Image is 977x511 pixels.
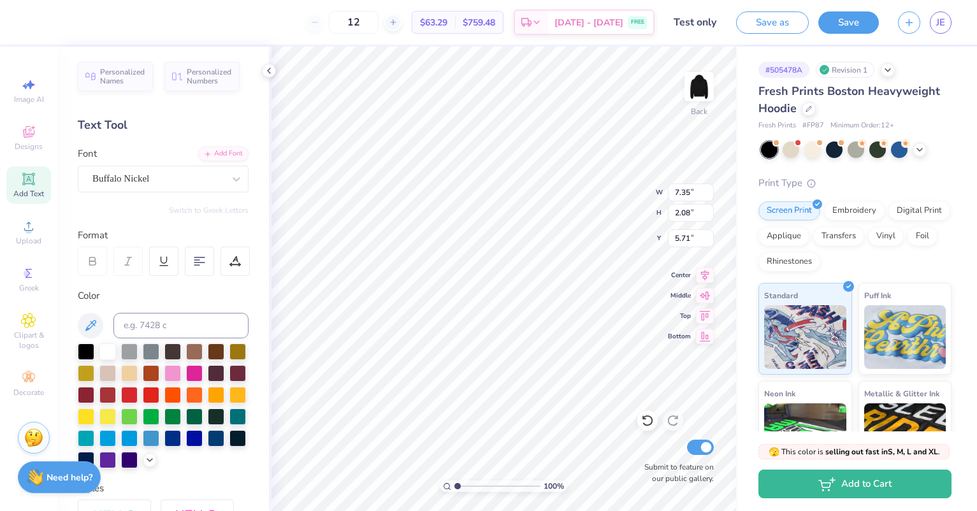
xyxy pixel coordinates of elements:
[554,16,623,29] span: [DATE] - [DATE]
[764,387,795,400] span: Neon Ink
[113,313,249,338] input: e.g. 7428 c
[930,11,952,34] a: JE
[830,120,894,131] span: Minimum Order: 12 +
[420,16,447,29] span: $63.29
[668,271,691,280] span: Center
[758,227,809,246] div: Applique
[637,461,714,484] label: Submit to feature on our public gallery.
[816,62,874,78] div: Revision 1
[758,201,820,220] div: Screen Print
[813,227,864,246] div: Transfers
[764,289,798,302] span: Standard
[868,227,904,246] div: Vinyl
[169,205,249,215] button: Switch to Greek Letters
[78,289,249,303] div: Color
[14,94,44,104] span: Image AI
[78,228,250,243] div: Format
[825,447,938,457] strong: selling out fast in S, M, L and XL
[769,446,779,458] span: 🫣
[686,74,712,99] img: Back
[198,147,249,161] div: Add Font
[758,62,809,78] div: # 505478A
[888,201,950,220] div: Digital Print
[13,189,44,199] span: Add Text
[864,289,891,302] span: Puff Ink
[758,470,952,498] button: Add to Cart
[758,83,940,116] span: Fresh Prints Boston Heavyweight Hoodie
[187,68,232,85] span: Personalized Numbers
[19,283,39,293] span: Greek
[15,141,43,152] span: Designs
[758,252,820,271] div: Rhinestones
[463,16,495,29] span: $759.48
[664,10,727,35] input: Untitled Design
[758,120,796,131] span: Fresh Prints
[6,330,51,350] span: Clipart & logos
[631,18,644,27] span: FREE
[78,117,249,134] div: Text Tool
[824,201,885,220] div: Embroidery
[736,11,809,34] button: Save as
[936,15,945,30] span: JE
[769,446,940,457] span: This color is .
[329,11,379,34] input: – –
[802,120,824,131] span: # FP87
[691,106,707,117] div: Back
[864,387,939,400] span: Metallic & Glitter Ink
[100,68,145,85] span: Personalized Names
[668,291,691,300] span: Middle
[47,471,92,484] strong: Need help?
[13,387,44,398] span: Decorate
[78,481,249,496] div: Styles
[764,305,846,369] img: Standard
[908,227,937,246] div: Foil
[758,176,952,191] div: Print Type
[16,236,41,246] span: Upload
[78,147,97,161] label: Font
[668,332,691,341] span: Bottom
[864,403,946,467] img: Metallic & Glitter Ink
[864,305,946,369] img: Puff Ink
[544,480,564,492] span: 100 %
[818,11,879,34] button: Save
[764,403,846,467] img: Neon Ink
[668,312,691,320] span: Top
